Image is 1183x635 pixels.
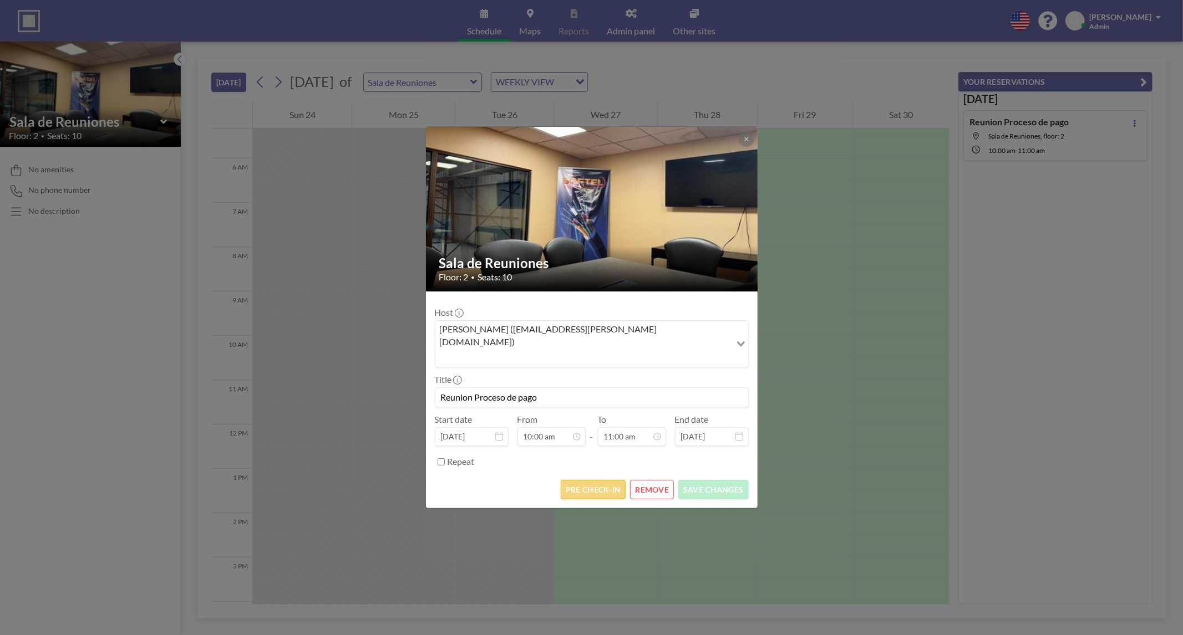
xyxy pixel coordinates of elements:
[448,456,475,467] label: Repeat
[435,321,748,367] div: Search for option
[630,480,674,499] button: REMOVE
[435,414,473,425] label: Start date
[478,272,512,283] span: Seats: 10
[590,418,593,442] span: -
[678,480,748,499] button: SAVE CHANGES
[439,255,745,272] h2: Sala de Reuniones
[435,374,461,385] label: Title
[517,414,538,425] label: From
[426,84,759,334] img: 537.jpeg
[438,323,729,348] span: [PERSON_NAME] ([EMAIL_ADDRESS][PERSON_NAME][DOMAIN_NAME])
[435,388,748,407] input: (No title)
[435,307,463,318] label: Host
[561,480,626,499] button: PRE CHECK-IN
[436,350,730,365] input: Search for option
[439,272,469,283] span: Floor: 2
[598,414,607,425] label: To
[675,414,709,425] label: End date
[471,273,475,281] span: •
